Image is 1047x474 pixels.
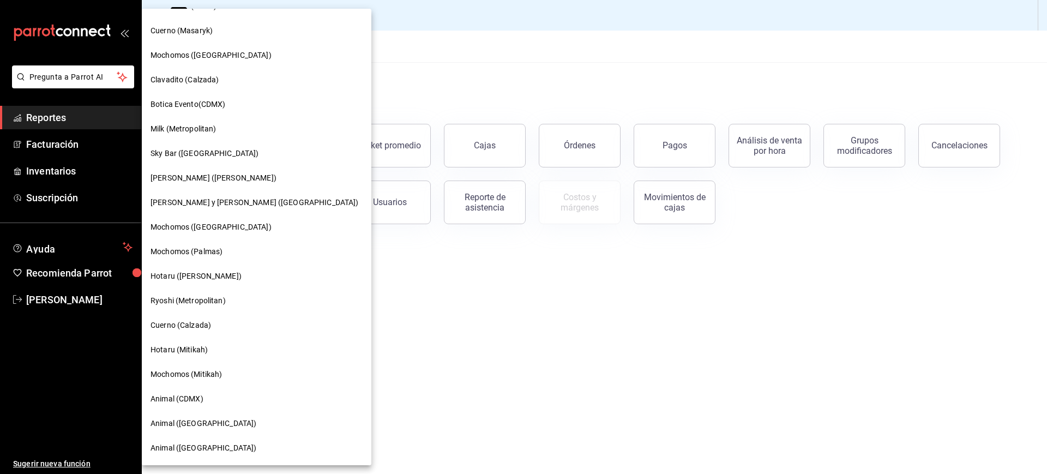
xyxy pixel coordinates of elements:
[151,442,256,454] span: Animal ([GEOGRAPHIC_DATA])
[142,411,371,436] div: Animal ([GEOGRAPHIC_DATA])
[151,271,242,282] span: Hotaru ([PERSON_NAME])
[142,239,371,264] div: Mochomos (Palmas)
[142,190,371,215] div: [PERSON_NAME] y [PERSON_NAME] ([GEOGRAPHIC_DATA])
[151,148,259,159] span: Sky Bar ([GEOGRAPHIC_DATA])
[142,68,371,92] div: Clavadito (Calzada)
[151,25,213,37] span: Cuerno (Masaryk)
[151,295,226,307] span: Ryoshi (Metropolitan)
[151,50,272,61] span: Mochomos ([GEOGRAPHIC_DATA])
[151,320,211,331] span: Cuerno (Calzada)
[142,215,371,239] div: Mochomos ([GEOGRAPHIC_DATA])
[142,436,371,460] div: Animal ([GEOGRAPHIC_DATA])
[142,43,371,68] div: Mochomos ([GEOGRAPHIC_DATA])
[142,92,371,117] div: Botica Evento(CDMX)
[151,74,219,86] span: Clavadito (Calzada)
[151,123,216,135] span: Milk (Metropolitan)
[142,289,371,313] div: Ryoshi (Metropolitan)
[151,221,272,233] span: Mochomos ([GEOGRAPHIC_DATA])
[142,141,371,166] div: Sky Bar ([GEOGRAPHIC_DATA])
[151,393,203,405] span: Animal (CDMX)
[142,19,371,43] div: Cuerno (Masaryk)
[142,313,371,338] div: Cuerno (Calzada)
[151,246,222,257] span: Mochomos (Palmas)
[151,369,222,380] span: Mochomos (Mitikah)
[142,338,371,362] div: Hotaru (Mitikah)
[151,172,276,184] span: [PERSON_NAME] ([PERSON_NAME])
[151,344,208,356] span: Hotaru (Mitikah)
[142,362,371,387] div: Mochomos (Mitikah)
[151,418,256,429] span: Animal ([GEOGRAPHIC_DATA])
[151,99,226,110] span: Botica Evento(CDMX)
[142,166,371,190] div: [PERSON_NAME] ([PERSON_NAME])
[151,197,358,208] span: [PERSON_NAME] y [PERSON_NAME] ([GEOGRAPHIC_DATA])
[142,117,371,141] div: Milk (Metropolitan)
[142,264,371,289] div: Hotaru ([PERSON_NAME])
[142,387,371,411] div: Animal (CDMX)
